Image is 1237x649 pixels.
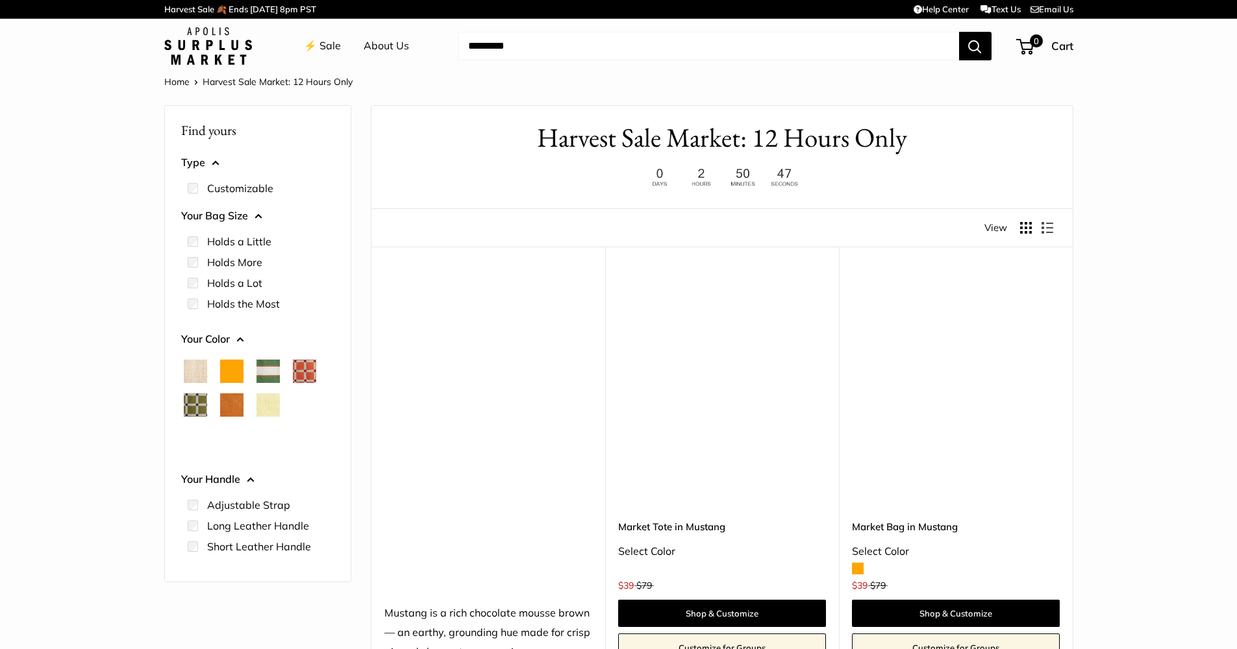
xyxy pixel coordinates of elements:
span: $79 [870,580,886,591]
a: Market Bag in Mustang [852,519,1060,534]
label: Holds a Lot [207,275,262,291]
button: Chenille Window Brick [293,360,316,383]
a: Email Us [1031,4,1073,14]
button: Palm Leaf [220,427,244,450]
button: Chenille Window Sage [184,393,207,417]
div: Select Color [618,542,826,561]
button: Mint Sorbet [293,393,316,417]
span: Harvest Sale Market: 12 Hours Only [203,76,353,88]
a: 0 Cart [1018,36,1073,56]
label: Long Leather Handle [207,518,309,533]
span: $39 [852,580,868,591]
img: Apolis: Surplus Market [164,27,252,65]
a: Help Center [914,4,969,14]
a: Market Tote in MustangMarket Tote in Mustang [618,279,826,487]
a: ⚡️ Sale [304,36,341,56]
a: Home [164,76,190,88]
label: Holds More [207,254,262,270]
p: Find yours [181,117,334,143]
label: Holds a Little [207,234,271,249]
a: Shop & Customize [618,600,826,627]
a: Market Tote in Mustang [618,519,826,534]
button: Daisy [256,393,280,417]
button: Your Bag Size [181,206,334,226]
label: Adjustable Strap [207,497,290,513]
button: Court Green [256,360,280,383]
a: About Us [364,36,409,56]
label: Holds the Most [207,296,280,312]
a: Shop & Customize [852,600,1060,627]
nav: Breadcrumb [164,73,353,90]
button: Orange [220,360,244,383]
button: Natural [184,360,207,383]
a: Market Bag in MustangMarket Bag in Mustang [852,279,1060,487]
a: Text Us [981,4,1020,14]
button: Display products as list [1042,222,1053,234]
button: Cognac [220,393,244,417]
img: 12 hours only. Ends at 8pm [641,165,803,190]
button: Mustang [184,427,207,450]
span: $39 [618,580,634,591]
div: Select Color [852,542,1060,561]
input: Search... [458,32,959,60]
label: Customizable [207,180,273,196]
span: $79 [636,580,652,591]
span: 0 [1029,34,1042,47]
button: Type [181,153,334,173]
span: View [984,219,1007,237]
label: Short Leather Handle [207,539,311,554]
span: Cart [1051,39,1073,53]
button: Your Color [181,330,334,349]
h1: Harvest Sale Market: 12 Hours Only [391,119,1053,157]
button: Taupe [256,427,280,450]
button: Display products as grid [1020,222,1032,234]
button: Search [959,32,992,60]
button: Your Handle [181,470,334,489]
